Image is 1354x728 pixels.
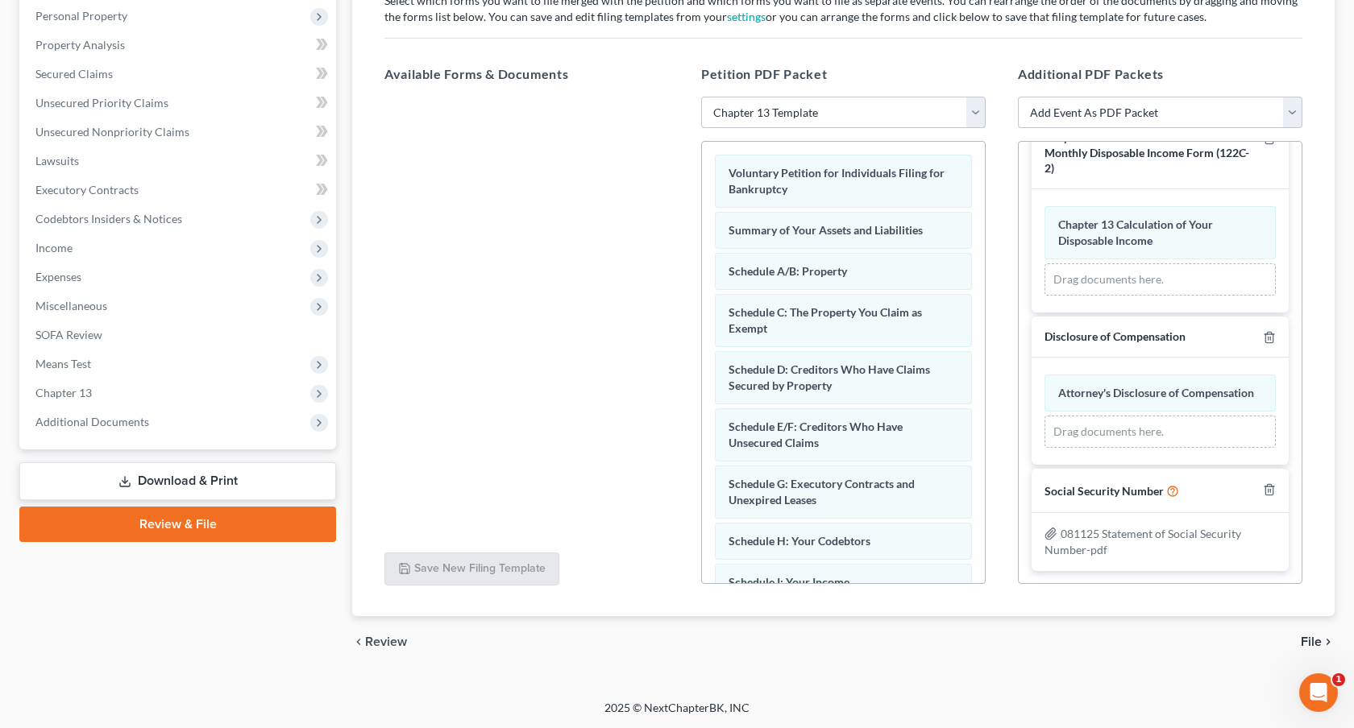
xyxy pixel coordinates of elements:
span: Chapter 13 Calculation of Current Monthly Disposable Income Form (122C-2) [1045,130,1249,174]
span: Additional Documents [35,415,149,428]
span: SOFA Review [35,328,102,341]
span: Petition PDF Packet [701,66,827,81]
h5: Available Forms & Documents [384,64,669,84]
span: File [1301,635,1322,648]
iframe: Intercom live chat [1299,673,1338,712]
span: Schedule H: Your Codebtors [729,534,870,548]
a: Lawsuits [23,147,336,176]
span: Codebtors Insiders & Notices [35,212,182,225]
i: chevron_right [1322,635,1335,648]
span: Secured Claims [35,67,113,81]
a: Unsecured Nonpriority Claims [23,118,336,147]
span: Summary of Your Assets and Liabilities [729,223,923,237]
span: Property Analysis [35,38,125,52]
span: Schedule G: Executory Contracts and Unexpired Leases [729,477,915,507]
a: Secured Claims [23,60,336,89]
span: 081125 Statement of Social Security Number-pdf [1045,527,1241,556]
span: Chapter 13 Calculation of Your Disposable Income [1058,217,1213,247]
div: Drag documents here. [1045,416,1276,448]
span: Schedule I: Your Income [729,575,849,589]
a: Review & File [19,507,336,542]
span: Social Security Number [1045,484,1164,498]
span: Voluntary Petition for Individuals Filing for Bankruptcy [729,166,945,196]
h5: Additional PDF Packets [1018,64,1302,84]
span: Schedule A/B: Property [729,264,847,278]
span: Attorney's Disclosure of Compensation [1058,386,1254,399]
span: Review [365,635,407,648]
span: Miscellaneous [35,299,107,312]
div: Drag documents here. [1045,263,1276,296]
button: Save New Filing Template [384,552,559,586]
span: Chapter 13 [35,386,92,399]
span: 1 [1332,673,1345,686]
button: chevron_left Review [352,635,423,648]
i: chevron_left [352,635,365,648]
a: Download & Print [19,462,336,500]
span: Unsecured Nonpriority Claims [35,125,189,139]
span: Lawsuits [35,154,79,168]
span: Schedule D: Creditors Who Have Claims Secured by Property [729,362,930,392]
span: Disclosure of Compensation [1045,329,1186,343]
span: Means Test [35,357,91,370]
span: Expenses [35,270,81,283]
a: settings [727,10,766,23]
span: Unsecured Priority Claims [35,96,168,110]
a: Unsecured Priority Claims [23,89,336,118]
span: Schedule E/F: Creditors Who Have Unsecured Claims [729,420,903,449]
a: SOFA Review [23,321,336,350]
a: Property Analysis [23,31,336,60]
span: Executory Contracts [35,183,139,196]
a: Executory Contracts [23,176,336,205]
span: Income [35,241,73,254]
span: Schedule C: The Property You Claim as Exempt [729,305,922,335]
span: Personal Property [35,9,127,23]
